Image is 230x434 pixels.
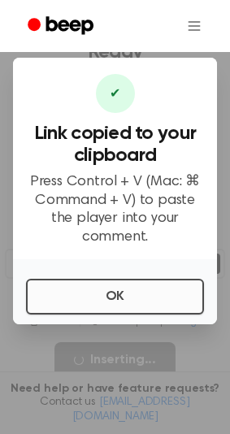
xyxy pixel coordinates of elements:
[26,173,204,246] p: Press Control + V (Mac: ⌘ Command + V) to paste the player into your comment.
[26,123,204,167] h3: Link copied to your clipboard
[175,7,214,46] button: Open menu
[16,11,108,42] a: Beep
[26,279,204,315] button: OK
[96,74,135,113] div: ✔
